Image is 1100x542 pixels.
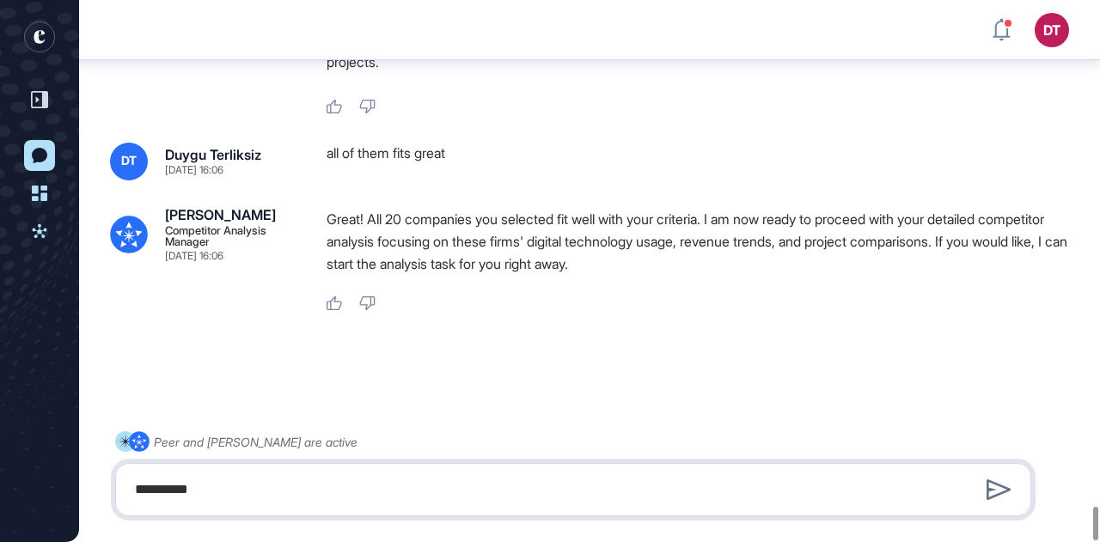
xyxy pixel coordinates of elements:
div: Duygu Terliksiz [165,148,261,161]
div: Peer and [PERSON_NAME] are active [154,431,357,453]
div: all of them fits great [327,143,1083,180]
div: [PERSON_NAME] [165,208,276,222]
span: DT [121,154,137,167]
div: [DATE] 16:06 [165,165,223,175]
div: Competitor Analysis Manager [165,225,299,247]
div: [DATE] 16:06 [165,251,223,261]
button: DT [1035,13,1069,47]
div: entrapeer-logo [24,21,55,52]
p: Great! All 20 companies you selected fit well with your criteria. I am now ready to proceed with ... [327,208,1083,275]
